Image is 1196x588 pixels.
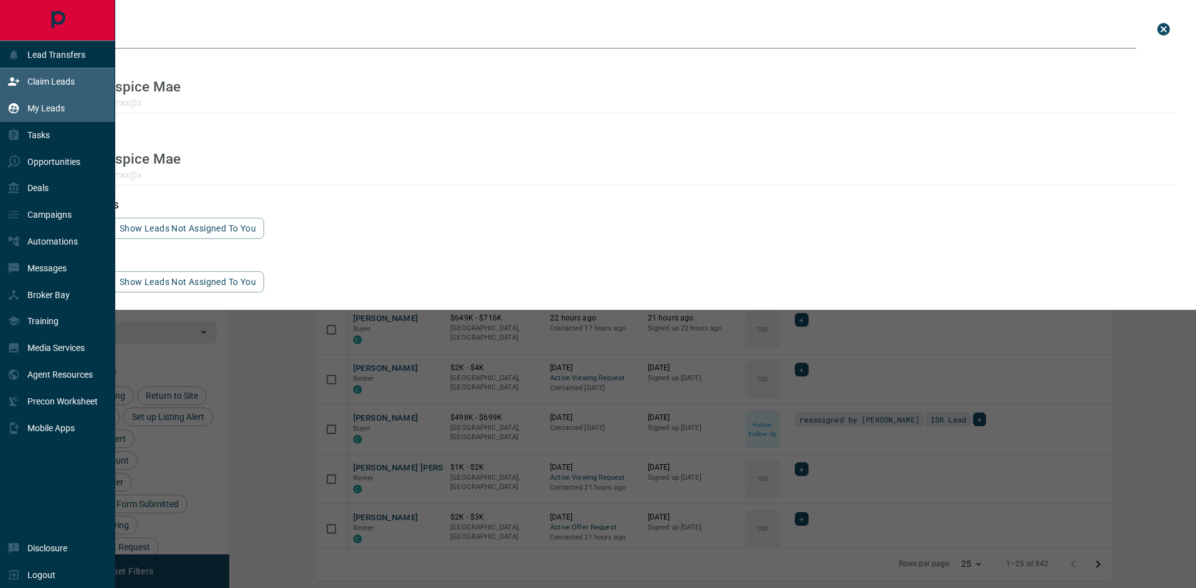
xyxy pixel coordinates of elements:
[60,98,181,108] p: pumpkinspicemxx@x
[60,78,181,95] p: Pumpkinspice Mae
[1151,17,1176,42] button: close search bar
[47,56,1176,66] h3: name matches
[60,170,181,180] p: pumpkinspicemxx@x
[47,254,1176,264] h3: id matches
[47,200,1176,210] h3: phone matches
[60,151,181,167] p: Pumpkinspice Mae
[112,271,264,292] button: show leads not assigned to you
[112,218,264,239] button: show leads not assigned to you
[47,128,1176,138] h3: email matches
